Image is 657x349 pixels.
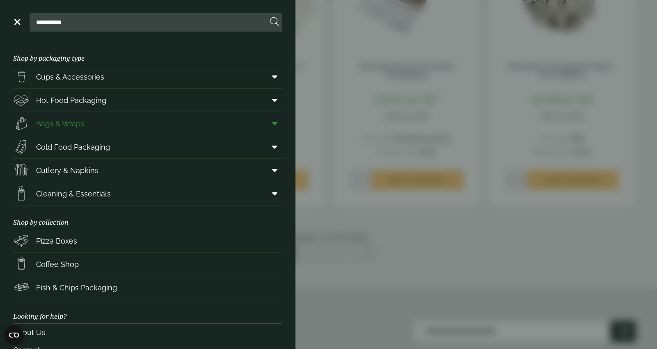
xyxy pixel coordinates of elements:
img: PintNhalf_cup.svg [13,68,30,85]
span: Cleaning & Essentials [36,188,111,199]
img: Cutlery.svg [13,162,30,178]
img: HotDrink_paperCup.svg [13,256,30,272]
span: Cutlery & Napkins [36,165,98,176]
a: Cups & Accessories [13,65,282,88]
span: Pizza Boxes [36,235,77,246]
a: Cutlery & Napkins [13,159,282,182]
span: Cups & Accessories [36,71,104,82]
a: Pizza Boxes [13,229,282,252]
a: About Us [13,324,282,341]
img: Deli_box.svg [13,92,30,108]
h3: Shop by collection [13,205,282,229]
span: Hot Food Packaging [36,95,106,106]
img: open-wipe.svg [13,185,30,202]
span: Bags & Wraps [36,118,84,129]
img: FishNchip_box.svg [13,279,30,296]
button: Open CMP widget [4,325,24,345]
a: Cold Food Packaging [13,135,282,158]
span: Cold Food Packaging [36,141,110,153]
span: Fish & Chips Packaging [36,282,117,293]
img: Paper_carriers.svg [13,115,30,132]
img: Sandwich_box.svg [13,139,30,155]
a: Cleaning & Essentials [13,182,282,205]
h3: Shop by packaging type [13,41,282,65]
a: Hot Food Packaging [13,89,282,112]
span: Coffee Shop [36,259,79,270]
a: Coffee Shop [13,253,282,276]
a: Bags & Wraps [13,112,282,135]
img: Pizza_boxes.svg [13,233,30,249]
h3: Looking for help? [13,299,282,323]
a: Fish & Chips Packaging [13,276,282,299]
